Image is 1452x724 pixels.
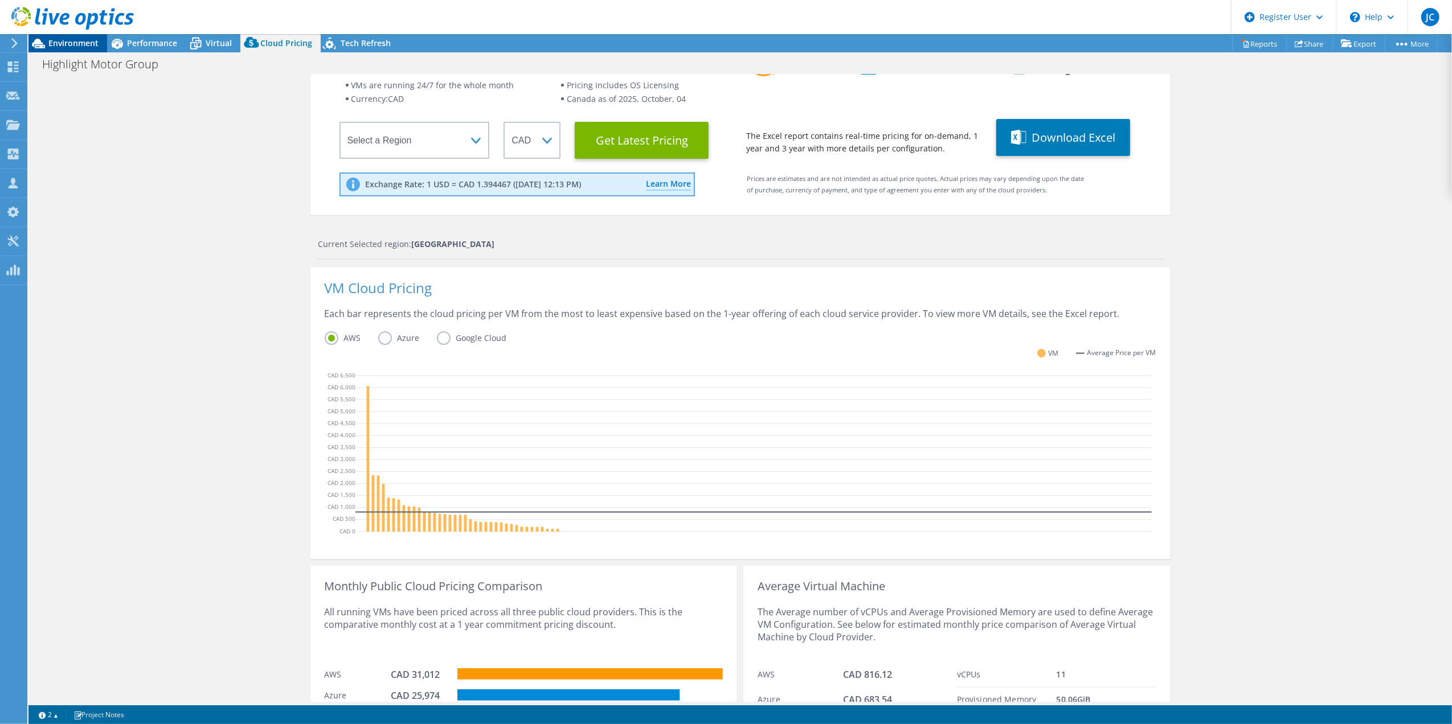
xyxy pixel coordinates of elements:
span: JC [1421,8,1439,26]
text: CAD 4,000 [328,431,355,439]
button: Download Excel [996,119,1130,156]
span: Pricing includes OS Licensing [567,80,679,90]
label: Google Cloud [437,331,524,345]
h1: Highlight Motor Group [37,58,176,71]
div: CAD 31,012 [391,668,448,681]
span: Cloud Pricing [260,38,312,48]
a: Learn More [646,178,691,191]
span: 11 [1057,669,1066,680]
span: AWS [758,669,775,680]
a: 2 [31,707,66,722]
strong: [GEOGRAPHIC_DATA] [411,238,494,249]
div: VM Cloud Pricing [325,282,1156,307]
div: Current Selected region: [318,238,1164,250]
text: CAD 5,500 [328,395,355,403]
div: AWS [325,668,391,681]
button: Get Latest Pricing [575,122,709,159]
span: Virtual [206,38,232,48]
a: Share [1286,35,1333,52]
div: Azure [325,689,391,702]
text: CAD 5,000 [328,407,355,415]
span: Canada as of 2025, October, 04 [567,93,686,104]
text: CAD 0 [340,527,355,535]
a: Project Notes [66,707,132,722]
span: Performance [127,38,177,48]
text: CAD 4,500 [328,419,355,427]
div: Each bar represents the cloud pricing per VM from the most to least expensive based on the 1-year... [325,307,1156,331]
div: All running VMs have been priced across all three public cloud providers. This is the comparative... [325,593,723,663]
div: Average Virtual Machine [758,580,1156,593]
text: CAD 2,000 [328,479,355,487]
text: CAD 1,500 [328,491,355,499]
label: Azure [378,331,437,345]
text: CAD 500 [333,515,355,523]
span: Currency: CAD [351,93,404,104]
a: More [1385,35,1438,52]
text: CAD 1,000 [328,503,355,511]
span: CAD 683.54 [843,693,892,706]
div: The Excel report contains real-time pricing for on-demand, 1 year and 3 year with more details pe... [746,130,982,155]
text: CAD 3,500 [328,443,355,451]
div: The Average number of vCPUs and Average Provisioned Memory are used to define Average VM Configur... [758,593,1156,663]
div: CAD 25,974 [391,689,448,702]
svg: \n [1350,12,1360,22]
span: Provisioned Memory [957,694,1037,705]
text: CAD 6,000 [328,383,355,391]
span: Average Price per VM [1087,347,1156,359]
span: VMs are running 24/7 for the whole month [351,80,514,90]
span: Tech Refresh [341,38,391,48]
div: Prices are estimates and are not intended as actual price quotes. Actual prices may vary dependin... [728,173,1089,204]
div: Monthly Public Cloud Pricing Comparison [325,580,723,593]
text: CAD 3,000 [328,455,355,463]
span: CAD 816.12 [843,668,892,681]
span: 50.06 GiB [1057,694,1091,705]
span: vCPUs [957,669,981,680]
span: Environment [48,38,99,48]
text: CAD 6,500 [328,371,355,379]
span: VM [1049,347,1059,360]
label: AWS [325,331,378,345]
a: Reports [1232,35,1287,52]
span: Azure [758,694,780,705]
p: Exchange Rate: 1 USD = CAD 1.394467 ([DATE] 12:13 PM) [366,179,582,190]
text: CAD 2,500 [328,467,355,475]
a: Export [1332,35,1385,52]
